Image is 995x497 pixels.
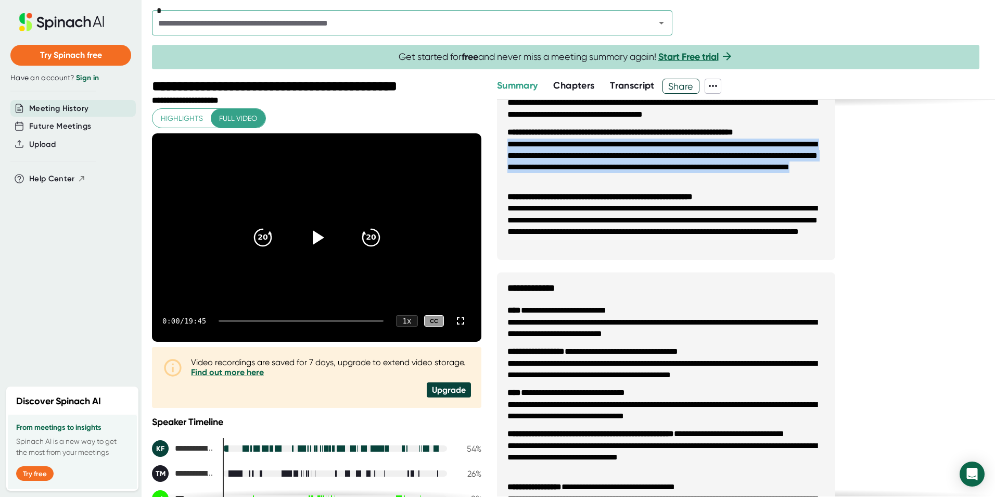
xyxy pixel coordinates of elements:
div: 26 % [455,469,481,479]
span: Help Center [29,173,75,185]
button: Help Center [29,173,86,185]
div: 0:00 / 19:45 [162,317,206,325]
button: Meeting History [29,103,88,115]
button: Try free [16,466,54,481]
button: Summary [497,79,538,93]
button: Full video [211,109,265,128]
div: Speaker Timeline [152,416,481,428]
a: Sign in [76,73,99,82]
a: Start Free trial [658,51,719,63]
div: Open Intercom Messenger [960,462,985,487]
h2: Discover Spinach AI [16,394,101,408]
button: Upload [29,139,56,151]
span: Chapters [553,80,594,91]
div: 1 x [396,315,418,327]
button: Share [662,79,699,94]
span: Summary [497,80,538,91]
div: Upgrade [427,382,471,397]
div: Video recordings are saved for 7 days, upgrade to extend video storage. [191,357,471,377]
a: Find out more here [191,367,264,377]
button: Future Meetings [29,120,91,132]
div: Have an account? [10,73,131,83]
button: Open [654,16,669,30]
div: Todd McConnell [152,465,214,482]
span: Full video [219,112,257,125]
button: Chapters [553,79,594,93]
button: Transcript [610,79,655,93]
span: Transcript [610,80,655,91]
h3: From meetings to insights [16,424,129,432]
span: Try Spinach free [40,50,102,60]
span: Share [663,77,699,95]
div: KF [152,440,169,457]
b: free [462,51,478,63]
button: Highlights [152,109,211,128]
button: Try Spinach free [10,45,131,66]
div: 54 % [455,444,481,454]
div: TM [152,465,169,482]
span: Highlights [161,112,203,125]
span: Get started for and never miss a meeting summary again! [399,51,733,63]
p: Spinach AI is a new way to get the most from your meetings [16,436,129,458]
div: CC [424,315,444,327]
div: Koutselos Elli (H&M US: US: Construction & Facilities) [152,440,214,457]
